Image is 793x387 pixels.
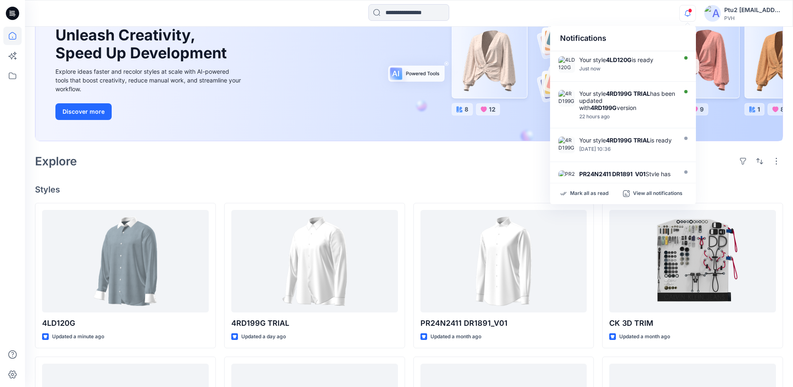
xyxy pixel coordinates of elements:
[558,170,575,187] img: PR24N2411 DR1891_V01
[570,190,608,197] p: Mark all as read
[52,332,104,341] p: Updated a minute ago
[35,155,77,168] h2: Explore
[558,90,575,107] img: 4RD199G
[558,137,575,153] img: 4RD199G
[633,190,683,197] p: View all notifications
[55,67,243,93] div: Explore ideas faster and recolor styles at scale with AI-powered tools that boost creativity, red...
[724,15,783,21] div: PVH
[724,5,783,15] div: Ptu2 [EMAIL_ADDRESS][DOMAIN_NAME]
[704,5,721,22] img: avatar
[579,146,675,152] div: Tuesday, August 26, 2025 10:36
[550,26,696,51] div: Notifications
[420,210,587,312] a: PR24N2411 DR1891_V01
[231,317,398,329] p: 4RD199G TRIAL
[42,317,209,329] p: 4LD120G
[55,103,243,120] a: Discover more
[579,170,645,177] strong: PR24N2411 DR1891_V01
[579,90,675,111] div: Your style has been updated with version
[606,90,650,97] strong: 4RD199G TRIAL
[619,332,670,341] p: Updated a month ago
[231,210,398,312] a: 4RD199G TRIAL
[609,210,776,312] a: CK 3D TRIM
[606,137,650,144] strong: 4RD199G TRIAL
[579,66,675,72] div: Tuesday, September 16, 2025 09:58
[430,332,481,341] p: Updated a month ago
[55,103,112,120] button: Discover more
[590,104,617,111] strong: 4RD199G
[579,114,675,120] div: Monday, September 15, 2025 11:30
[579,137,675,144] div: Your style is ready
[609,317,776,329] p: CK 3D TRIM
[35,185,783,195] h4: Styles
[42,210,209,312] a: 4LD120G
[55,26,230,62] h1: Unleash Creativity, Speed Up Development
[579,170,675,192] div: Style has been moved to folder.
[606,56,632,63] strong: 4LD120G
[241,332,286,341] p: Updated a day ago
[558,56,575,73] img: 4LD120G
[420,317,587,329] p: PR24N2411 DR1891_V01
[579,56,675,63] div: Your style is ready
